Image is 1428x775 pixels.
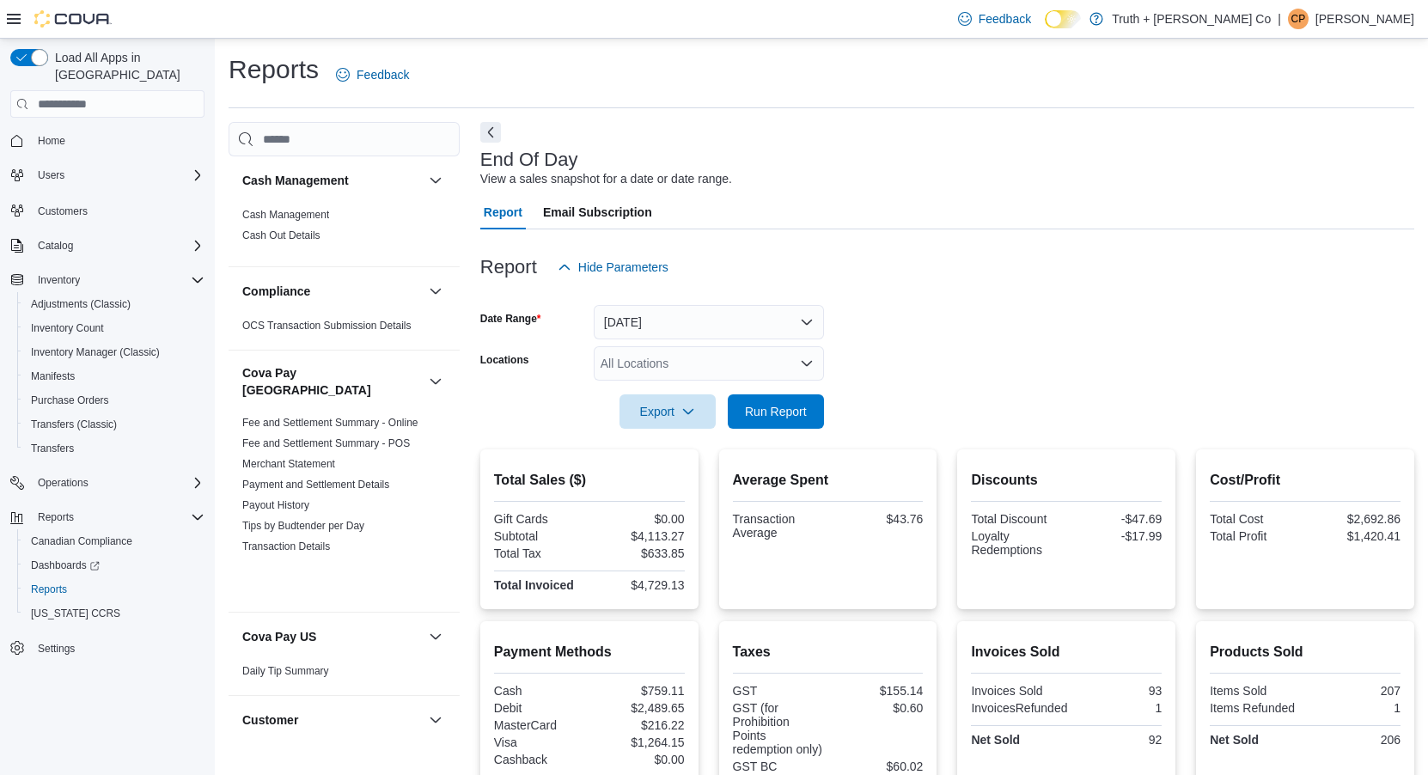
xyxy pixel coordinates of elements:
h3: Cash Management [242,172,349,189]
span: Merchant Statement [242,457,335,471]
label: Locations [480,353,529,367]
span: Feedback [979,10,1031,27]
span: Feedback [357,66,409,83]
div: GST (for Prohibition Points redemption only) [733,701,825,756]
span: Adjustments (Classic) [31,297,131,311]
span: Inventory Manager (Classic) [24,342,204,363]
button: Inventory Manager (Classic) [17,340,211,364]
span: Transfers (Classic) [24,414,204,435]
span: Customers [31,199,204,221]
span: Catalog [38,239,73,253]
a: Reports [24,579,74,600]
h2: Invoices Sold [971,642,1162,662]
div: 93 [1070,684,1162,698]
h3: End Of Day [480,150,578,170]
span: Cash Out Details [242,229,320,242]
a: Merchant Statement [242,458,335,470]
div: $0.60 [831,701,923,715]
div: Total Cost [1210,512,1302,526]
span: Purchase Orders [31,394,109,407]
a: Settings [31,638,82,659]
span: Dashboards [24,555,204,576]
a: Adjustments (Classic) [24,294,137,314]
a: Feedback [951,2,1038,36]
span: Transaction Details [242,540,330,553]
a: Manifests [24,366,82,387]
button: Users [3,163,211,187]
span: Tips by Budtender per Day [242,519,364,533]
h1: Reports [229,52,319,87]
button: Users [31,165,71,186]
div: Invoices Sold [971,684,1063,698]
div: $759.11 [593,684,685,698]
a: Dashboards [24,555,107,576]
button: Operations [31,473,95,493]
span: Inventory Count [31,321,104,335]
div: InvoicesRefunded [971,701,1067,715]
span: Operations [31,473,204,493]
span: Manifests [31,369,75,383]
h2: Cost/Profit [1210,470,1401,491]
span: Reports [24,579,204,600]
div: Total Tax [494,546,586,560]
button: Transfers (Classic) [17,412,211,436]
div: View a sales snapshot for a date or date range. [480,170,732,188]
p: [PERSON_NAME] [1315,9,1414,29]
button: Reports [17,577,211,601]
a: Cash Out Details [242,229,320,241]
span: Email Subscription [543,195,652,229]
div: Items Refunded [1210,701,1302,715]
img: Cova [34,10,112,27]
span: Manifests [24,366,204,387]
button: Transfers [17,436,211,461]
div: 92 [1070,733,1162,747]
h2: Payment Methods [494,642,685,662]
button: Catalog [31,235,80,256]
strong: Net Sold [1210,733,1259,747]
button: Next [480,122,501,143]
a: Daily Tip Summary [242,665,329,677]
span: Dashboards [31,558,100,572]
a: Home [31,131,72,151]
h2: Average Spent [733,470,924,491]
button: Reports [31,507,81,528]
button: Catalog [3,234,211,258]
div: Gift Cards [494,512,586,526]
h2: Discounts [971,470,1162,491]
button: Inventory [3,268,211,292]
a: Cash Management [242,209,329,221]
div: Total Discount [971,512,1063,526]
span: Reports [38,510,74,524]
span: Inventory [31,270,204,290]
div: Cindy Pendergast [1288,9,1309,29]
div: GST [733,684,825,698]
div: $60.02 [831,760,923,773]
a: [US_STATE] CCRS [24,603,127,624]
button: Home [3,128,211,153]
div: Subtotal [494,529,586,543]
div: Total Profit [1210,529,1302,543]
span: Report [484,195,522,229]
h3: Cova Pay US [242,628,316,645]
a: Transfers [24,438,81,459]
button: [US_STATE] CCRS [17,601,211,625]
span: Transfers (Classic) [31,418,117,431]
a: Canadian Compliance [24,531,139,552]
div: $155.14 [831,684,923,698]
strong: Total Invoiced [494,578,574,592]
a: Fee and Settlement Summary - POS [242,437,410,449]
span: Payout History [242,498,309,512]
div: Debit [494,701,586,715]
span: Daily Tip Summary [242,664,329,678]
span: Fee and Settlement Summary - POS [242,436,410,450]
div: Transaction Average [733,512,825,540]
div: $43.76 [831,512,923,526]
div: $4,729.13 [593,578,685,592]
a: Inventory Manager (Classic) [24,342,167,363]
span: Washington CCRS [24,603,204,624]
button: Cova Pay [GEOGRAPHIC_DATA] [425,371,446,392]
span: Users [38,168,64,182]
div: $633.85 [593,546,685,560]
button: Open list of options [800,357,814,370]
span: OCS Transaction Submission Details [242,319,412,333]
